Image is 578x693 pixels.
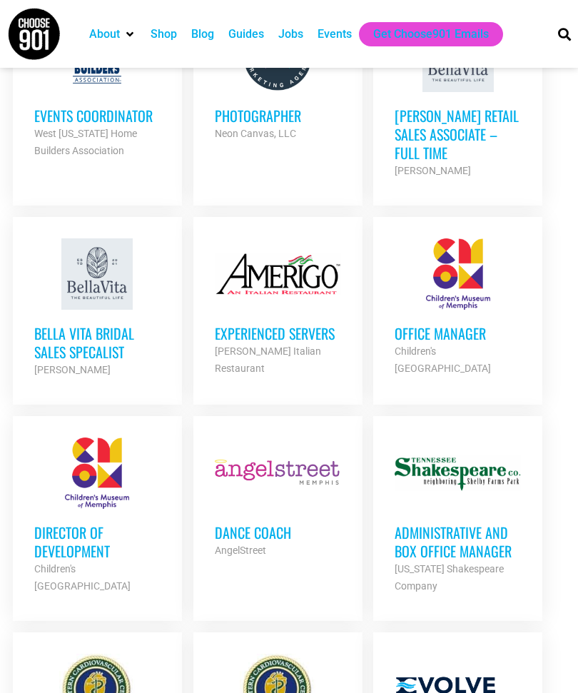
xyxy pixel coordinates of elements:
strong: [PERSON_NAME] [395,165,471,176]
a: Office Manager Children's [GEOGRAPHIC_DATA] [373,217,542,398]
h3: Dance Coach [215,523,341,542]
strong: [PERSON_NAME] [34,364,111,375]
a: Get Choose901 Emails [373,26,489,43]
div: Search [552,22,576,46]
strong: Children's [GEOGRAPHIC_DATA] [34,563,131,592]
a: Dance Coach AngelStreet [193,416,362,580]
strong: [US_STATE] Shakespeare Company [395,563,504,592]
h3: Events Coordinator [34,106,161,125]
nav: Main nav [82,22,538,46]
a: Jobs [278,26,303,43]
h3: Photographer [215,106,341,125]
a: Shop [151,26,177,43]
strong: West [US_STATE] Home Builders Association [34,128,137,156]
strong: [PERSON_NAME] Italian Restaurant [215,345,321,374]
h3: [PERSON_NAME] Retail Sales Associate – Full Time [395,106,521,162]
h3: Office Manager [395,324,521,343]
h3: Bella Vita Bridal Sales Specalist [34,324,161,361]
h3: Director of Development [34,523,161,560]
a: Guides [228,26,264,43]
a: Administrative and Box Office Manager [US_STATE] Shakespeare Company [373,416,542,616]
a: Bella Vita Bridal Sales Specalist [PERSON_NAME] [13,217,182,400]
a: Director of Development Children's [GEOGRAPHIC_DATA] [13,416,182,616]
strong: Neon Canvas, LLC [215,128,296,139]
div: About [82,22,143,46]
h3: Administrative and Box Office Manager [395,523,521,560]
a: Experienced Servers [PERSON_NAME] Italian Restaurant [193,217,362,398]
a: Events [318,26,352,43]
strong: Children's [GEOGRAPHIC_DATA] [395,345,491,374]
a: Blog [191,26,214,43]
h3: Experienced Servers [215,324,341,343]
strong: AngelStreet [215,545,266,556]
a: About [89,26,120,43]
